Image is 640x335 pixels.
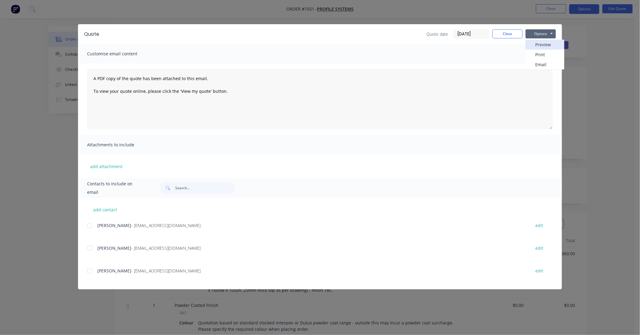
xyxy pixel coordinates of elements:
[526,60,564,70] button: Email
[97,245,131,251] span: [PERSON_NAME]
[526,50,564,60] button: Print
[87,50,154,58] span: Customise email content
[87,180,144,197] span: Contacts to include on email
[87,69,553,129] textarea: A PDF copy of the quote has been attached to this email. To view your quote online, please click ...
[532,221,547,229] button: edit
[97,223,131,228] span: [PERSON_NAME]
[87,141,154,149] span: Attachments to include
[532,267,547,275] button: edit
[426,31,448,37] span: Quote date
[526,40,564,50] button: Preview
[87,162,126,171] button: add attachment
[532,244,547,252] button: edit
[131,245,201,251] span: - [EMAIL_ADDRESS][DOMAIN_NAME]
[526,29,556,38] button: Options
[87,205,123,214] button: add contact
[97,268,131,274] span: [PERSON_NAME]
[84,31,99,38] div: Quote
[131,223,201,228] span: - [EMAIL_ADDRESS][DOMAIN_NAME]
[131,268,201,274] span: - [EMAIL_ADDRESS][DOMAIN_NAME]
[175,182,235,194] input: Search...
[492,29,523,38] button: Close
